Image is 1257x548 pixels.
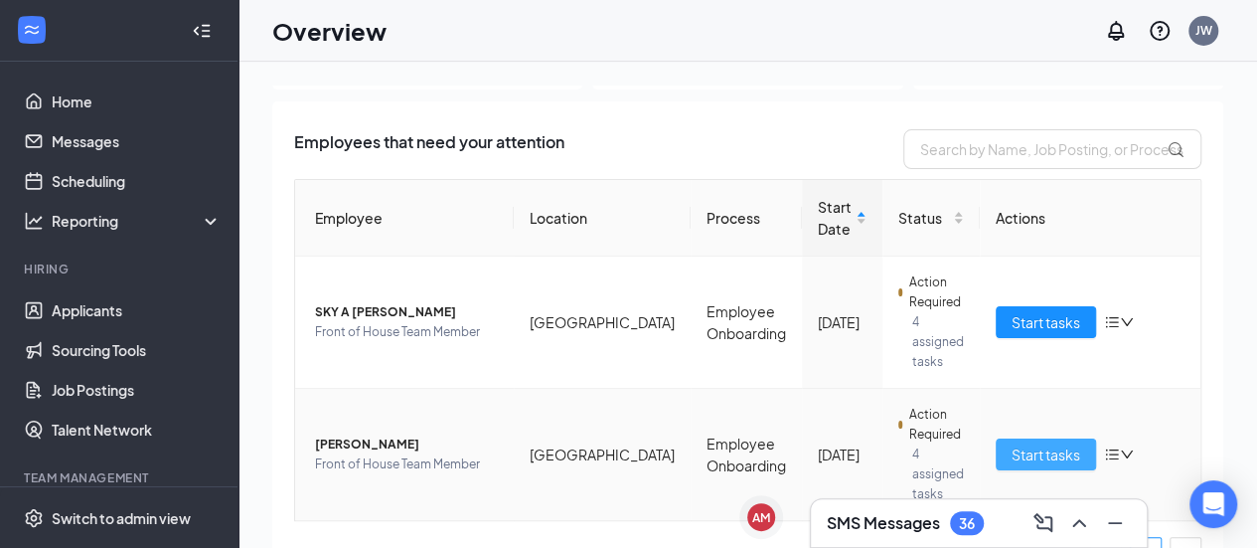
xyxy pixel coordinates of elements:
h3: SMS Messages [827,512,940,534]
span: bars [1104,314,1120,330]
div: Reporting [52,211,223,231]
div: AM [752,509,770,526]
button: ComposeMessage [1027,507,1059,539]
button: ChevronUp [1063,507,1095,539]
svg: QuestionInfo [1148,19,1172,43]
button: Minimize [1099,507,1131,539]
th: Employee [295,180,514,257]
span: Status [898,207,949,229]
a: Scheduling [52,161,222,201]
a: Job Postings [52,370,222,410]
span: [PERSON_NAME] [315,435,498,455]
span: SKY A [PERSON_NAME] [315,302,498,322]
div: Switch to admin view [52,508,191,528]
span: Employees that need your attention [294,129,564,169]
a: Applicants [52,290,222,330]
button: Start tasks [996,306,1096,338]
th: Actions [980,180,1200,257]
td: [GEOGRAPHIC_DATA] [514,389,691,520]
th: Location [514,180,691,257]
td: Employee Onboarding [691,389,802,520]
svg: Analysis [24,211,44,231]
svg: ComposeMessage [1031,511,1055,535]
a: Talent Network [52,410,222,450]
span: Action Required [908,273,963,312]
span: Action Required [908,405,963,445]
a: Messages [52,121,222,161]
svg: Settings [24,508,44,528]
div: [DATE] [818,444,866,465]
svg: Notifications [1104,19,1128,43]
div: 36 [959,515,975,532]
div: [DATE] [818,311,866,333]
span: 4 assigned tasks [912,445,964,504]
span: 4 assigned tasks [912,312,964,372]
a: Sourcing Tools [52,330,222,370]
th: Process [691,180,802,257]
div: JW [1195,22,1212,39]
span: Start tasks [1012,444,1080,465]
input: Search by Name, Job Posting, or Process [903,129,1201,169]
span: Front of House Team Member [315,322,498,342]
td: [GEOGRAPHIC_DATA] [514,257,691,389]
span: bars [1104,447,1120,462]
span: down [1120,315,1134,329]
span: Start Date [818,196,852,240]
span: Start tasks [1012,311,1080,333]
svg: ChevronUp [1067,511,1091,535]
div: Hiring [24,261,218,277]
th: Status [882,180,980,257]
span: Front of House Team Member [315,455,498,474]
svg: WorkstreamLogo [22,20,42,40]
svg: Collapse [192,21,212,41]
div: Open Intercom Messenger [1189,480,1237,528]
svg: Minimize [1103,511,1127,535]
td: Employee Onboarding [691,257,802,389]
h1: Overview [272,14,387,48]
a: Home [52,82,222,121]
span: down [1120,448,1134,461]
div: Team Management [24,469,218,486]
button: Start tasks [996,439,1096,470]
